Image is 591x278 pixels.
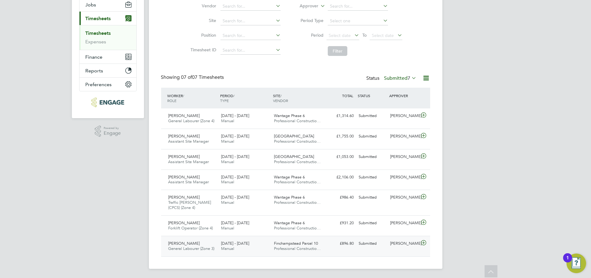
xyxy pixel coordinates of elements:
[274,241,318,246] span: Finchampstead Parcel 10
[168,195,200,200] span: [PERSON_NAME]
[296,18,323,23] label: Period Type
[183,93,184,98] span: /
[291,3,318,9] label: Approver
[220,31,281,40] input: Search for...
[86,2,96,8] span: Jobs
[324,239,356,249] div: £896.80
[189,3,216,9] label: Vendor
[324,192,356,203] div: £986.40
[168,220,200,225] span: [PERSON_NAME]
[219,90,271,106] div: PERIOD
[221,159,234,164] span: Manual
[328,46,347,56] button: Filter
[388,239,419,249] div: [PERSON_NAME]
[220,98,229,103] span: TYPE
[86,39,106,45] a: Expenses
[356,152,388,162] div: Submitted
[221,113,249,118] span: [DATE] - [DATE]
[220,46,281,55] input: Search for...
[328,2,388,11] input: Search for...
[104,131,121,136] span: Engage
[221,154,249,159] span: [DATE] - [DATE]
[166,90,219,106] div: WORKER
[296,32,323,38] label: Period
[168,159,209,164] span: Assistant Site Manager
[388,192,419,203] div: [PERSON_NAME]
[367,74,418,83] div: Status
[328,17,388,25] input: Select one
[161,74,225,81] div: Showing
[388,131,419,141] div: [PERSON_NAME]
[356,218,388,228] div: Submitted
[274,200,321,205] span: Professional Constructio…
[221,134,249,139] span: [DATE] - [DATE]
[388,218,419,228] div: [PERSON_NAME]
[356,90,388,101] div: STATUS
[79,50,136,64] button: Finance
[274,220,305,225] span: Wantage Phase 6
[104,126,121,131] span: Powered by
[221,118,234,123] span: Manual
[324,218,356,228] div: £931.20
[233,93,235,98] span: /
[360,31,368,39] span: To
[356,131,388,141] div: Submitted
[566,258,569,266] div: 1
[168,98,177,103] span: ROLE
[388,152,419,162] div: [PERSON_NAME]
[372,33,394,38] span: Select date
[388,90,419,101] div: APPROVER
[86,68,103,74] span: Reports
[324,172,356,182] div: £2,106.00
[86,16,111,21] span: Timesheets
[273,98,288,103] span: VENDOR
[324,131,356,141] div: £1,755.00
[356,172,388,182] div: Submitted
[220,17,281,25] input: Search for...
[168,179,209,185] span: Assistant Site Manager
[356,192,388,203] div: Submitted
[356,111,388,121] div: Submitted
[388,111,419,121] div: [PERSON_NAME]
[280,93,282,98] span: /
[79,12,136,25] button: Timesheets
[388,172,419,182] div: [PERSON_NAME]
[168,113,200,118] span: [PERSON_NAME]
[168,225,213,231] span: Forklift Operator (Zone 4)
[221,225,234,231] span: Manual
[181,74,224,80] span: 07 Timesheets
[408,75,411,81] span: 7
[79,97,137,107] a: Go to home page
[274,118,321,123] span: Professional Constructio…
[220,2,281,11] input: Search for...
[168,174,200,180] span: [PERSON_NAME]
[181,74,192,80] span: 07 of
[274,179,321,185] span: Professional Constructio…
[221,241,249,246] span: [DATE] - [DATE]
[221,174,249,180] span: [DATE] - [DATE]
[324,152,356,162] div: £1,053.00
[274,246,321,251] span: Professional Constructio…
[91,97,124,107] img: pcrnet-logo-retina.png
[274,159,321,164] span: Professional Constructio…
[168,200,211,210] span: Traffic [PERSON_NAME] (CPCS) (Zone 4)
[567,254,586,273] button: Open Resource Center, 1 new notification
[79,64,136,77] button: Reports
[79,78,136,91] button: Preferences
[189,47,216,53] label: Timesheet ID
[221,200,234,205] span: Manual
[168,139,209,144] span: Assistant Site Manager
[342,93,353,98] span: TOTAL
[86,82,112,87] span: Preferences
[168,246,215,251] span: General Labourer (Zone 3)
[189,18,216,23] label: Site
[168,134,200,139] span: [PERSON_NAME]
[221,139,234,144] span: Manual
[274,174,305,180] span: Wantage Phase 6
[384,75,417,81] label: Submitted
[271,90,324,106] div: SITE
[168,118,215,123] span: General Labourer (Zone 4)
[86,30,111,36] a: Timesheets
[274,134,314,139] span: [GEOGRAPHIC_DATA]
[324,111,356,121] div: £1,314.60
